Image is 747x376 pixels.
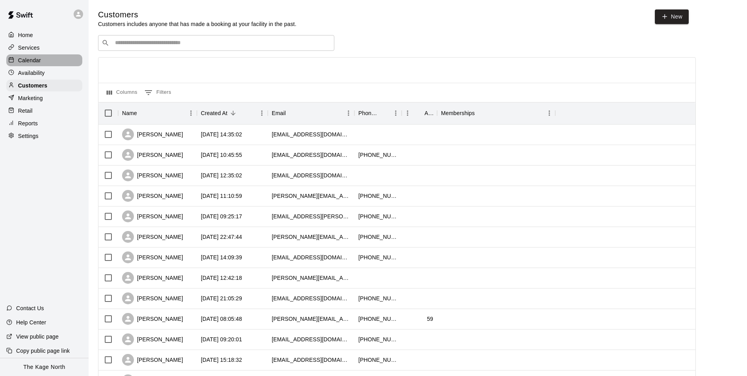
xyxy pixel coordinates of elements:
div: 2025-04-26 15:18:32 [201,356,242,364]
div: sherrijacobs514@gmail.com [272,130,350,138]
p: Reports [18,119,38,127]
p: Contact Us [16,304,44,312]
button: Sort [413,108,424,119]
div: Search customers by name or email [98,35,334,51]
a: Availability [6,67,82,79]
div: Marketing [6,92,82,104]
h5: Customers [98,9,297,20]
div: [PERSON_NAME] [122,313,183,325]
div: 2025-08-13 14:09:39 [201,253,242,261]
div: Email [272,102,286,124]
button: Sort [475,108,486,119]
div: [PERSON_NAME] [122,128,183,140]
div: Phone Number [354,102,402,124]
div: gloria.baccipuhl@yahoo.ca [272,233,350,241]
div: [PERSON_NAME] [122,333,183,345]
p: Help Center [16,318,46,326]
div: [PERSON_NAME] [122,190,183,202]
a: Calendar [6,54,82,66]
div: claire.courbetosborne@gmail.com [272,356,350,364]
div: 2025-08-14 12:35:02 [201,171,242,179]
p: Customers [18,82,47,89]
button: Menu [543,107,555,119]
button: Sort [286,108,297,119]
div: 2025-08-15 14:35:02 [201,130,242,138]
div: rongreensales@live.ca [272,294,350,302]
p: Settings [18,132,39,140]
div: 2025-08-14 09:25:17 [201,212,242,220]
p: Calendar [18,56,41,64]
p: The Kage North [23,363,65,371]
div: Phone Number [358,102,379,124]
a: Retail [6,105,82,117]
button: Menu [390,107,402,119]
p: Services [18,44,40,52]
div: Memberships [441,102,475,124]
div: 2025-08-15 10:45:55 [201,151,242,159]
button: Show filters [143,86,173,99]
div: 59 [427,315,433,323]
div: amber.smith22@hotmail.com [272,151,350,159]
button: Sort [228,108,239,119]
div: 2025-06-20 08:05:48 [201,315,242,323]
div: +14167065168 [358,233,398,241]
a: Settings [6,130,82,142]
div: Age [424,102,433,124]
div: [PERSON_NAME] [122,251,183,263]
p: Home [18,31,33,39]
div: [PERSON_NAME] [122,210,183,222]
div: Age [402,102,437,124]
div: [PERSON_NAME] [122,354,183,366]
p: Customers includes anyone that has made a booking at your facility in the past. [98,20,297,28]
p: Availability [18,69,45,77]
a: Customers [6,80,82,91]
div: +31645372132 [358,212,398,220]
div: 2025-05-26 09:20:01 [201,335,242,343]
div: Name [118,102,197,124]
button: Menu [185,107,197,119]
a: New [655,9,689,24]
div: Name [122,102,137,124]
div: 2025-08-14 11:10:59 [201,192,242,200]
button: Menu [343,107,354,119]
div: +17052410665 [358,192,398,200]
div: mike_o@sympatico.ca [272,315,350,323]
div: +17053238992 [358,294,398,302]
div: [PERSON_NAME] [122,149,183,161]
div: +19057153229 [358,315,398,323]
p: View public page [16,333,59,341]
div: [PERSON_NAME] [122,272,183,284]
div: +17058288715 [358,253,398,261]
div: 2025-08-13 22:47:44 [201,233,242,241]
div: brooke.lynn89@hotmail.com [272,253,350,261]
a: Reports [6,117,82,129]
a: Services [6,42,82,54]
button: Sort [379,108,390,119]
button: Menu [402,107,413,119]
div: ryanemcgonigle@gmail.com [272,171,350,179]
a: Home [6,29,82,41]
div: paige.arseneau@live.ca [272,192,350,200]
div: john@dealerreserve.com [272,274,350,282]
div: +17057949294 [358,335,398,343]
p: Marketing [18,94,43,102]
button: Menu [256,107,268,119]
div: lb.peters@gmail.com [272,212,350,220]
div: [PERSON_NAME] [122,231,183,243]
div: +14169030136 [358,356,398,364]
div: 2025-08-12 21:05:29 [201,294,242,302]
div: Memberships [437,102,555,124]
button: Select columns [105,86,139,99]
div: heather.herrington645@gmail.com [272,335,350,343]
div: Created At [197,102,268,124]
div: Created At [201,102,228,124]
p: Copy public page link [16,347,70,355]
